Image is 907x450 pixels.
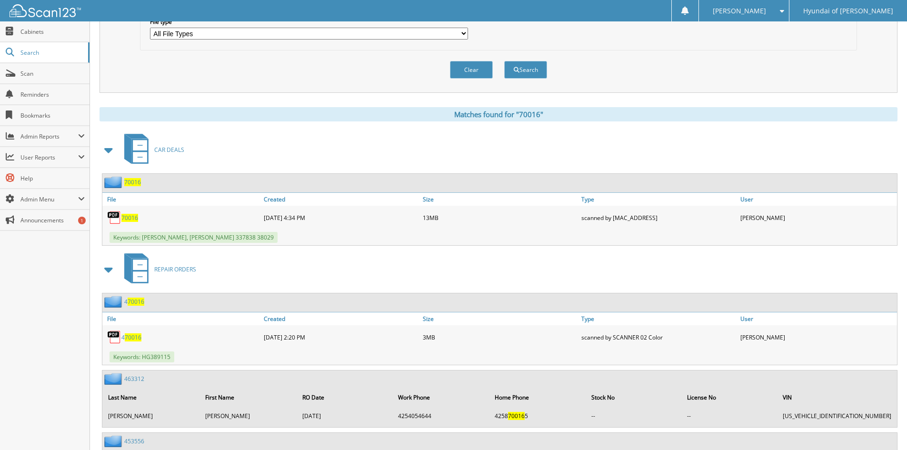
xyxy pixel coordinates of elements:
a: 70016 [121,214,138,222]
th: First Name [200,388,297,407]
span: 70016 [128,298,144,306]
th: RO Date [298,388,392,407]
div: 13MB [420,208,579,227]
div: 1 [78,217,86,224]
th: VIN [778,388,896,407]
a: File [102,312,261,325]
a: 470016 [124,298,144,306]
img: PDF.png [107,330,121,344]
img: folder2.png [104,176,124,188]
a: Created [261,193,420,206]
td: [DATE] [298,408,392,424]
span: Hyundai of [PERSON_NAME] [803,8,893,14]
a: User [738,312,897,325]
span: Admin Menu [20,195,78,203]
a: User [738,193,897,206]
span: Admin Reports [20,132,78,140]
td: -- [682,408,777,424]
img: folder2.png [104,296,124,308]
label: File type [150,18,468,26]
button: Clear [450,61,493,79]
span: User Reports [20,153,78,161]
td: -- [587,408,681,424]
th: Work Phone [393,388,489,407]
span: Keywords: [PERSON_NAME], [PERSON_NAME] 337838 38029 [110,232,278,243]
div: [DATE] 2:20 PM [261,328,420,347]
span: Bookmarks [20,111,85,120]
span: REPAIR ORDERS [154,265,196,273]
a: Type [579,193,738,206]
span: 70016 [125,333,141,341]
th: Last Name [103,388,199,407]
div: [PERSON_NAME] [738,328,897,347]
a: 463312 [124,375,144,383]
a: File [102,193,261,206]
img: folder2.png [104,373,124,385]
span: Cabinets [20,28,85,36]
button: Search [504,61,547,79]
div: 3MB [420,328,579,347]
th: License No [682,388,777,407]
a: REPAIR ORDERS [119,250,196,288]
div: scanned by SCANNER 02 Color [579,328,738,347]
a: Created [261,312,420,325]
iframe: Chat Widget [859,404,907,450]
td: 4254054644 [393,408,489,424]
div: Matches found for "70016" [100,107,897,121]
span: Search [20,49,83,57]
div: [DATE] 4:34 PM [261,208,420,227]
span: Announcements [20,216,85,224]
td: 4258 5 [490,408,586,424]
a: CAR DEALS [119,131,184,169]
th: Home Phone [490,388,586,407]
a: 453556 [124,437,144,445]
span: 70016 [508,412,525,420]
span: Keywords: HG389115 [110,351,174,362]
div: scanned by [MAC_ADDRESS] [579,208,738,227]
span: Reminders [20,90,85,99]
a: Size [420,312,579,325]
img: folder2.png [104,435,124,447]
a: Type [579,312,738,325]
a: 470016 [121,333,141,341]
td: [PERSON_NAME] [200,408,297,424]
span: Scan [20,70,85,78]
img: PDF.png [107,210,121,225]
span: CAR DEALS [154,146,184,154]
a: Size [420,193,579,206]
a: 70016 [124,178,141,186]
th: Stock No [587,388,681,407]
div: [PERSON_NAME] [738,208,897,227]
td: [PERSON_NAME] [103,408,199,424]
span: Help [20,174,85,182]
img: scan123-logo-white.svg [10,4,81,17]
td: [US_VEHICLE_IDENTIFICATION_NUMBER] [778,408,896,424]
span: [PERSON_NAME] [713,8,766,14]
